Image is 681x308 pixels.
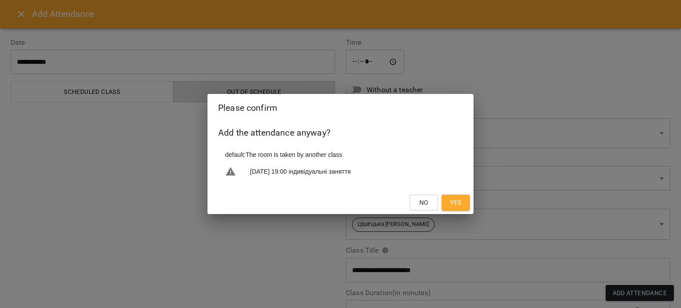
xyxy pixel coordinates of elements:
[218,163,463,180] li: [DATE] 19:00 індивідуальні заняття
[410,195,438,211] button: No
[419,197,428,208] span: No
[218,101,463,115] h2: Please confirm
[450,197,461,208] span: Yes
[218,147,463,163] li: default : The room is taken by another class
[442,195,470,211] button: Yes
[218,126,463,140] h6: Add the attendance anyway?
